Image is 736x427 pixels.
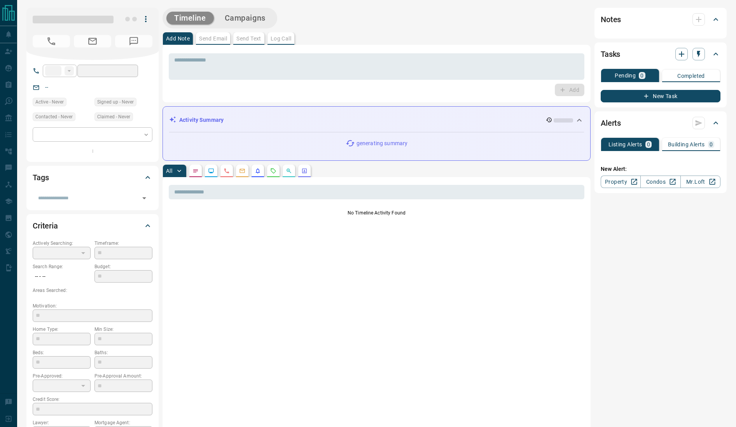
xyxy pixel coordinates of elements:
[33,419,91,426] p: Lawyer:
[217,12,273,25] button: Campaigns
[640,176,680,188] a: Condos
[97,113,130,121] span: Claimed - Never
[301,168,308,174] svg: Agent Actions
[33,220,58,232] h2: Criteria
[33,349,91,356] p: Beds:
[601,48,620,60] h2: Tasks
[169,209,584,216] p: No Timeline Activity Found
[166,168,172,174] p: All
[33,240,91,247] p: Actively Searching:
[45,84,48,90] a: --
[166,12,214,25] button: Timeline
[601,117,621,129] h2: Alerts
[601,165,720,173] p: New Alert:
[33,373,91,380] p: Pre-Approved:
[286,168,292,174] svg: Opportunities
[608,142,642,147] p: Listing Alerts
[33,302,152,309] p: Motivation:
[33,396,152,403] p: Credit Score:
[208,168,214,174] svg: Lead Browsing Activity
[239,168,245,174] svg: Emails
[677,73,705,79] p: Completed
[357,139,407,148] p: generating summary
[710,142,713,147] p: 0
[680,176,720,188] a: Mr.Loft
[179,116,224,124] p: Activity Summary
[601,10,720,29] div: Notes
[166,36,190,41] p: Add Note
[601,114,720,132] div: Alerts
[33,35,70,47] span: No Number
[94,326,152,333] p: Min Size:
[97,98,134,106] span: Signed up - Never
[94,373,152,380] p: Pre-Approval Amount:
[668,142,705,147] p: Building Alerts
[224,168,230,174] svg: Calls
[601,90,720,102] button: New Task
[33,216,152,235] div: Criteria
[94,419,152,426] p: Mortgage Agent:
[33,171,49,184] h2: Tags
[601,13,621,26] h2: Notes
[169,113,584,127] div: Activity Summary
[615,73,636,78] p: Pending
[33,326,91,333] p: Home Type:
[601,176,641,188] a: Property
[33,287,152,294] p: Areas Searched:
[94,349,152,356] p: Baths:
[33,263,91,270] p: Search Range:
[647,142,650,147] p: 0
[74,35,111,47] span: No Email
[94,240,152,247] p: Timeframe:
[33,270,91,283] p: -- - --
[255,168,261,174] svg: Listing Alerts
[33,168,152,187] div: Tags
[139,193,150,204] button: Open
[35,98,64,106] span: Active - Never
[640,73,643,78] p: 0
[115,35,152,47] span: No Number
[270,168,276,174] svg: Requests
[601,45,720,63] div: Tasks
[35,113,73,121] span: Contacted - Never
[192,168,199,174] svg: Notes
[94,263,152,270] p: Budget:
